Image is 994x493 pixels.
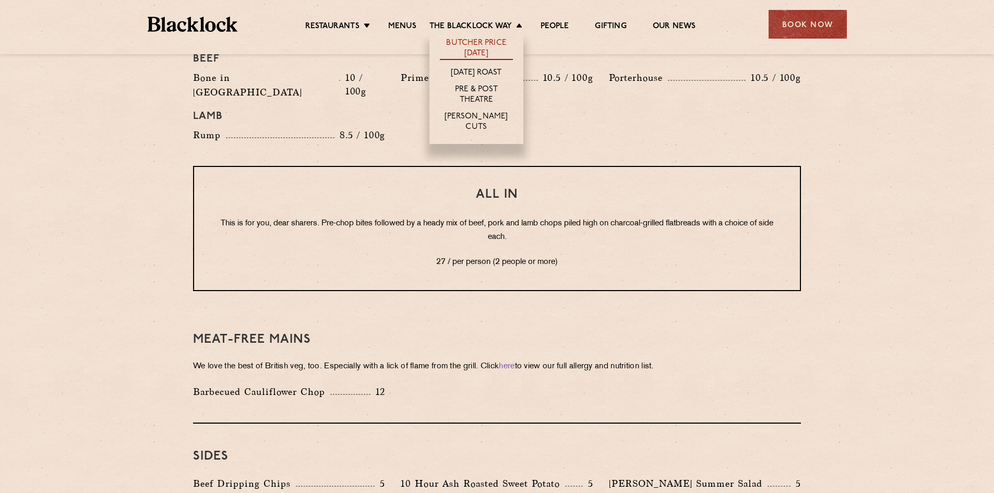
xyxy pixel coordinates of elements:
[440,85,513,106] a: Pre & Post Theatre
[451,68,501,79] a: [DATE] Roast
[609,476,768,491] p: [PERSON_NAME] Summer Salad
[305,21,360,33] a: Restaurants
[370,385,386,399] p: 12
[499,363,514,370] a: here
[388,21,416,33] a: Menus
[340,71,386,98] p: 10 / 100g
[769,10,847,39] div: Book Now
[334,128,385,142] p: 8.5 / 100g
[193,70,339,100] p: Bone in [GEOGRAPHIC_DATA]
[440,112,513,134] a: [PERSON_NAME] Cuts
[791,477,801,490] p: 5
[148,17,238,32] img: BL_Textured_Logo-footer-cropped.svg
[215,256,779,269] p: 27 / per person (2 people or more)
[541,21,569,33] a: People
[440,38,513,60] a: Butcher Price [DATE]
[193,53,801,65] h4: Beef
[401,70,454,85] p: Prime Rib
[215,217,779,244] p: This is for you, dear sharers. Pre-chop bites followed by a heady mix of beef, pork and lamb chop...
[746,71,801,85] p: 10.5 / 100g
[193,128,226,142] p: Rump
[609,70,668,85] p: Porterhouse
[215,188,779,201] h3: All In
[538,71,593,85] p: 10.5 / 100g
[429,21,512,33] a: The Blacklock Way
[193,476,296,491] p: Beef Dripping Chips
[193,359,801,374] p: We love the best of British veg, too. Especially with a lick of flame from the grill. Click to vi...
[193,450,801,463] h3: Sides
[401,476,565,491] p: 10 Hour Ash Roasted Sweet Potato
[595,21,626,33] a: Gifting
[193,384,330,399] p: Barbecued Cauliflower Chop
[583,477,593,490] p: 5
[193,333,801,346] h3: Meat-Free mains
[375,477,385,490] p: 5
[193,110,801,123] h4: Lamb
[653,21,696,33] a: Our News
